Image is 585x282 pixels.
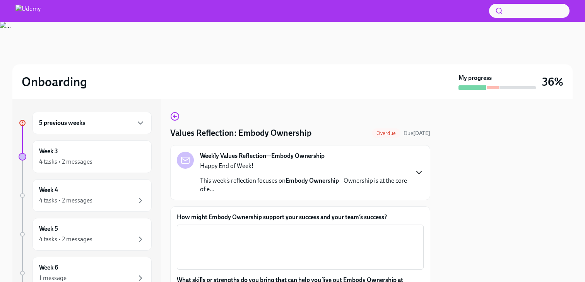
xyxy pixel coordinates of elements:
[39,235,92,244] div: 4 tasks • 2 messages
[19,140,152,173] a: Week 34 tasks • 2 messages
[32,112,152,134] div: 5 previous weeks
[39,225,58,233] h6: Week 5
[15,5,41,17] img: Udemy
[39,147,58,156] h6: Week 3
[19,179,152,212] a: Week 44 tasks • 2 messages
[286,177,339,184] strong: Embody Ownership
[39,157,92,166] div: 4 tasks • 2 messages
[200,152,325,160] strong: Weekly Values Reflection—Embody Ownership
[404,130,430,137] span: September 8th, 2025 18:00
[39,196,92,205] div: 4 tasks • 2 messages
[19,218,152,251] a: Week 54 tasks • 2 messages
[177,213,424,221] label: How might Embody Ownership support your success and your team’s success?
[39,186,58,194] h6: Week 4
[372,130,400,136] span: Overdue
[200,162,408,170] p: Happy End of Week!
[413,130,430,137] strong: [DATE]
[22,74,87,90] h2: Onboarding
[39,119,85,127] h6: 5 previous weeks
[200,176,408,194] p: This week’s reflection focuses on —Ownership is at the core of e...
[404,130,430,137] span: Due
[458,74,492,82] strong: My progress
[39,263,58,272] h6: Week 6
[170,127,311,139] h4: Values Reflection: Embody Ownership
[542,75,563,89] h3: 36%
